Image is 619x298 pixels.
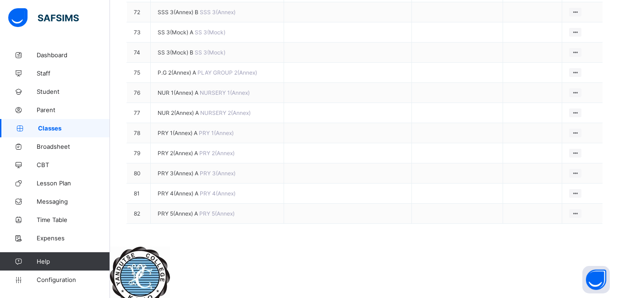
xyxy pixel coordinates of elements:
[199,210,235,217] span: PRY 5(Annex)
[37,106,110,114] span: Parent
[127,22,151,43] td: 73
[200,9,236,16] span: SSS 3(Annex)
[200,89,250,96] span: NURSERY 1(Annex)
[37,179,110,187] span: Lesson Plan
[127,123,151,143] td: 78
[37,70,110,77] span: Staff
[158,69,197,76] span: P.G 2(Annex) A
[127,163,151,184] td: 80
[38,125,110,132] span: Classes
[127,103,151,123] td: 77
[158,170,200,177] span: PRY 3(Annex) A
[127,63,151,83] td: 75
[199,150,235,157] span: PRY 2(Annex)
[127,184,151,204] td: 81
[200,190,236,197] span: PRY 4(Annex)
[158,130,199,136] span: PRY 1(Annex) A
[158,190,200,197] span: PRY 4(Annex) A
[127,2,151,22] td: 72
[37,161,110,168] span: CBT
[8,8,79,27] img: safsims
[37,51,110,59] span: Dashboard
[37,258,110,265] span: Help
[158,29,195,36] span: SS 3(Mock) A
[199,130,234,136] span: PRY 1(Annex)
[127,204,151,224] td: 82
[37,143,110,150] span: Broadsheet
[158,49,195,56] span: SS 3(Mock) B
[127,43,151,63] td: 74
[195,29,225,36] span: SS 3(Mock)
[127,143,151,163] td: 79
[158,89,200,96] span: NUR 1(Annex) A
[158,150,199,157] span: PRY 2(Annex) A
[195,49,225,56] span: SS 3(Mock)
[200,109,251,116] span: NURSERY 2(Annex)
[197,69,257,76] span: PLAY GROUP 2(Annex)
[582,266,610,293] button: Open asap
[37,88,110,95] span: Student
[200,170,236,177] span: PRY 3(Annex)
[127,83,151,103] td: 76
[158,210,199,217] span: PRY 5(Annex) A
[37,276,110,283] span: Configuration
[37,234,110,242] span: Expenses
[37,198,110,205] span: Messaging
[37,216,110,223] span: Time Table
[158,9,200,16] span: SSS 3(Annex) B
[158,109,200,116] span: NUR 2(Annex) A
